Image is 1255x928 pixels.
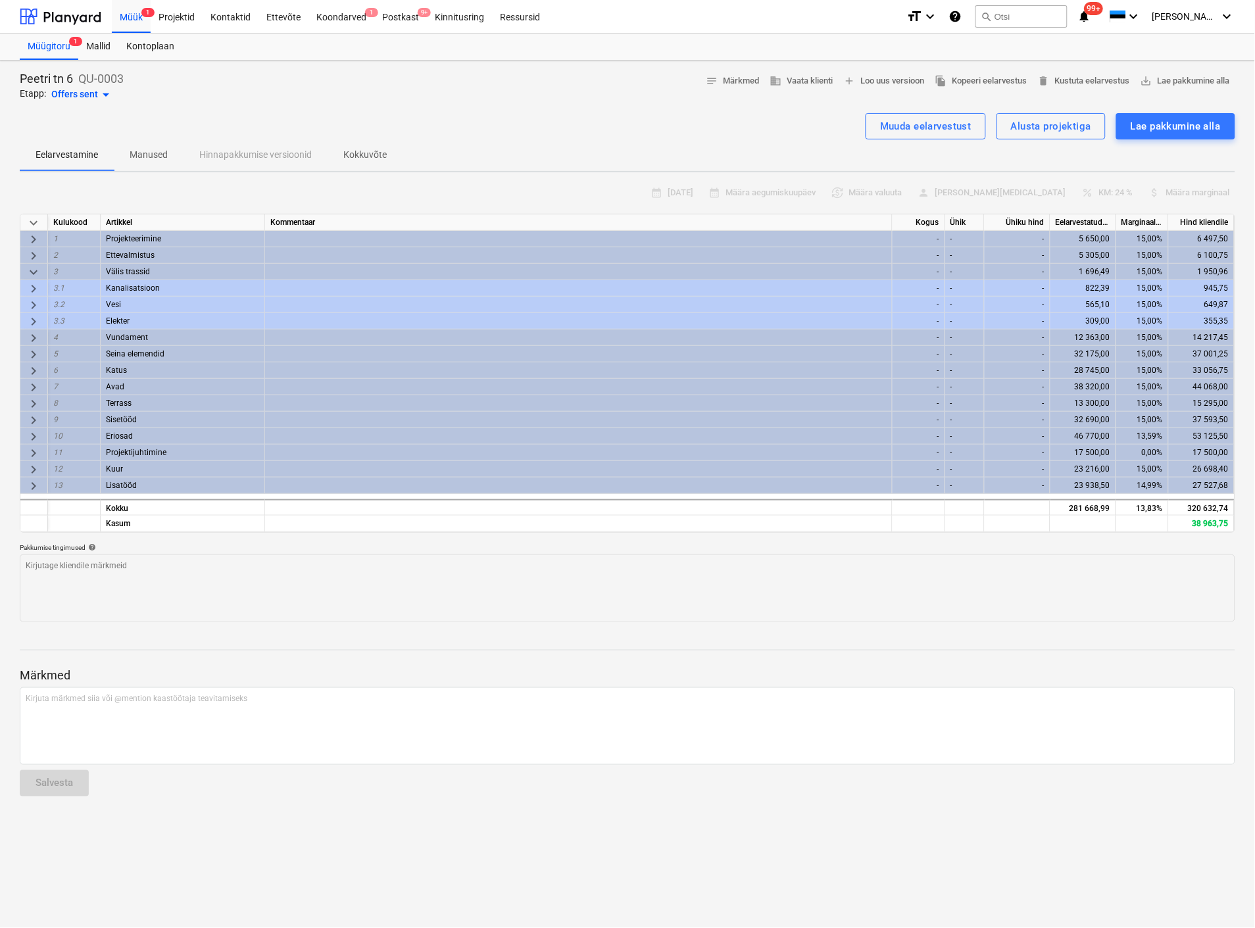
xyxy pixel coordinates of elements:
div: - [893,330,945,346]
div: - [985,231,1050,247]
div: 15,00% [1116,346,1169,362]
span: Ettevalmistus [106,251,155,260]
div: 12 363,00 [1050,330,1116,346]
div: Marginaal, % [1116,214,1169,231]
div: 15,00% [1116,379,1169,395]
span: Laienda kategooriat [26,330,41,346]
div: 281 668,99 [1050,499,1116,516]
span: 3.1 [53,283,64,293]
div: - [945,445,985,461]
div: - [893,461,945,477]
button: Lae pakkumine alla [1116,113,1235,139]
div: - [985,280,1050,297]
div: - [985,412,1050,428]
div: Kulukood [48,214,101,231]
div: - [893,379,945,395]
span: Laienda kategooriat [26,478,41,494]
div: 309,00 [1050,313,1116,330]
span: Kopeeri eelarvestus [935,74,1027,89]
div: Mallid [78,34,118,60]
span: Laienda kategooriat [26,429,41,445]
div: 320 632,74 [1169,499,1235,516]
div: 15,00% [1116,330,1169,346]
div: 37 001,25 [1169,346,1235,362]
div: 15,00% [1116,313,1169,330]
div: - [945,477,985,494]
span: Lae pakkumine alla [1141,74,1230,89]
span: 1 [141,8,155,17]
div: Pakkumise tingimused [20,543,1235,552]
p: Eelarvestamine [36,148,98,162]
span: Katus [106,366,127,375]
span: Kanalisatsioon [106,283,160,293]
div: - [893,477,945,494]
div: - [893,412,945,428]
span: help [86,543,96,551]
div: Eelarvestatud maksumus [1050,214,1116,231]
div: Müügitoru [20,34,78,60]
div: 15,00% [1116,412,1169,428]
div: - [893,231,945,247]
i: keyboard_arrow_down [1219,9,1235,24]
div: 27 527,68 [1169,477,1235,494]
div: Kokku [101,499,265,516]
span: delete [1038,75,1050,87]
span: 7 [53,382,58,391]
button: Vaata klienti [765,71,839,91]
span: Sisetööd [106,415,137,424]
span: Laienda kategooriat [26,445,41,461]
div: - [945,428,985,445]
span: Laienda kategooriat [26,248,41,264]
span: Projekteerimine [106,234,161,243]
div: 6 100,75 [1169,247,1235,264]
div: Kommentaar [265,214,893,231]
div: 355,35 [1169,313,1235,330]
div: 23 938,50 [1050,477,1116,494]
div: 0,00% [1116,445,1169,461]
div: 44 068,00 [1169,379,1235,395]
div: 46 770,00 [1050,428,1116,445]
span: Välis trassid [106,267,150,276]
div: 32 690,00 [1050,412,1116,428]
div: - [945,280,985,297]
div: Kontoplaan [118,34,182,60]
div: - [945,297,985,313]
span: notes [706,75,718,87]
div: - [985,362,1050,379]
span: 11 [53,448,62,457]
span: Laienda kategooriat [26,462,41,477]
div: 23 216,00 [1050,461,1116,477]
span: file_copy [935,75,947,87]
div: Hind kliendile [1169,214,1235,231]
span: 3.3 [53,316,64,326]
span: Avad [106,382,124,391]
div: - [893,313,945,330]
span: 10 [53,431,62,441]
div: 37 593,50 [1169,412,1235,428]
span: Seina elemendid [106,349,164,358]
div: Kogus [893,214,945,231]
button: Otsi [975,5,1068,28]
i: keyboard_arrow_down [1126,9,1142,24]
div: - [945,264,985,280]
a: Müügitoru1 [20,34,78,60]
div: - [945,395,985,412]
div: - [893,445,945,461]
span: 5 [53,349,58,358]
span: Laienda kategooriat [26,347,41,362]
span: Laienda kategooriat [26,396,41,412]
button: Muuda eelarvestust [866,113,986,139]
p: Etapp: [20,87,46,103]
div: - [893,362,945,379]
div: - [945,362,985,379]
span: 3 [53,267,58,276]
span: Loo uus versioon [844,74,925,89]
span: Ahenda kategooria [26,264,41,280]
div: 1 696,49 [1050,264,1116,280]
div: - [985,445,1050,461]
div: - [893,346,945,362]
div: Ühiku hind [985,214,1050,231]
span: save_alt [1141,75,1152,87]
span: [PERSON_NAME] [MEDICAL_DATA] [1152,11,1218,22]
span: Eriosad [106,431,133,441]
